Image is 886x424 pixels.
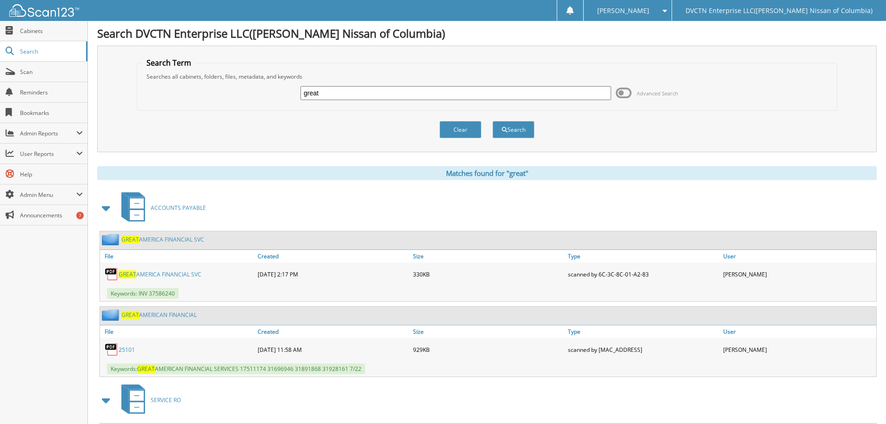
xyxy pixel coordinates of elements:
[566,265,721,283] div: scanned by 6C-3C-8C-01-A2-83
[20,88,83,96] span: Reminders
[20,68,83,76] span: Scan
[255,250,411,262] a: Created
[107,288,179,299] span: Keywords: INV 37586240
[116,189,206,226] a: ACCOUNTS PAYABLE
[686,8,873,13] span: DVCTN Enterprise LLC([PERSON_NAME] Nissan of Columbia)
[411,265,566,283] div: 330KB
[119,270,136,278] span: GREAT
[121,236,204,243] a: GREATAMERICA FINANCIAL SVC
[721,250,876,262] a: User
[20,211,83,219] span: Announcements
[105,267,119,281] img: PDF.png
[255,265,411,283] div: [DATE] 2:17 PM
[20,150,76,158] span: User Reports
[102,234,121,245] img: folder2.png
[721,325,876,338] a: User
[151,396,181,404] span: SERVICE RO
[119,346,135,354] a: 25101
[119,270,201,278] a: GREATAMERICA FINANCIAL SVC
[721,340,876,359] div: [PERSON_NAME]
[597,8,649,13] span: [PERSON_NAME]
[137,365,155,373] span: GREAT
[20,109,83,117] span: Bookmarks
[100,325,255,338] a: File
[100,250,255,262] a: File
[102,309,121,321] img: folder2.png
[411,325,566,338] a: Size
[20,191,76,199] span: Admin Menu
[440,121,481,138] button: Clear
[411,250,566,262] a: Size
[411,340,566,359] div: 929KB
[142,73,832,81] div: Searches all cabinets, folders, files, metadata, and keywords
[121,236,139,243] span: GREAT
[116,382,181,418] a: SERVICE RO
[20,27,83,35] span: Cabinets
[493,121,534,138] button: Search
[151,204,206,212] span: ACCOUNTS PAYABLE
[566,250,721,262] a: Type
[76,212,84,219] div: 7
[566,340,721,359] div: scanned by [MAC_ADDRESS]
[97,26,877,41] h1: Search DVCTN Enterprise LLC([PERSON_NAME] Nissan of Columbia)
[20,170,83,178] span: Help
[97,166,877,180] div: Matches found for "great"
[721,265,876,283] div: [PERSON_NAME]
[121,311,197,319] a: GREATAMERICAN FINANCIAL
[255,325,411,338] a: Created
[20,47,81,55] span: Search
[142,58,196,68] legend: Search Term
[121,311,139,319] span: GREAT
[20,129,76,137] span: Admin Reports
[9,4,79,17] img: scan123-logo-white.svg
[637,90,678,97] span: Advanced Search
[105,343,119,357] img: PDF.png
[107,363,365,374] span: Keywords: AMERICAN FINANCIAL SERVICES 17511174 31696946 31891868 31928161 7/22
[566,325,721,338] a: Type
[255,340,411,359] div: [DATE] 11:58 AM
